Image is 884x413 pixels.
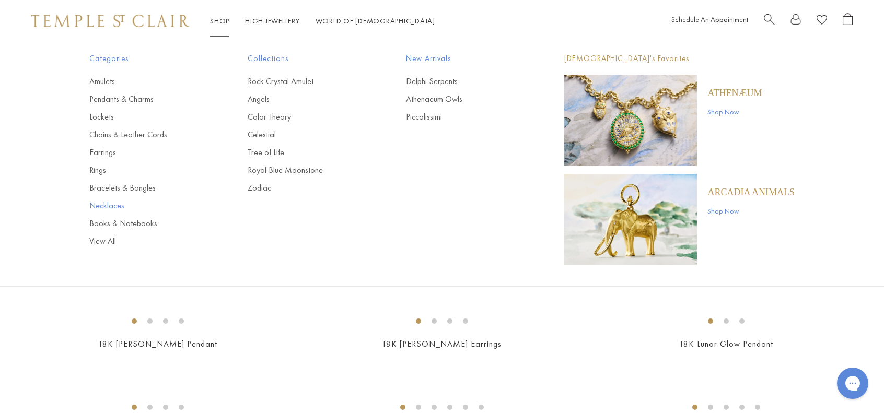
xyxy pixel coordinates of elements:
[210,15,435,28] nav: Main navigation
[707,205,795,217] a: Shop Now
[671,15,748,24] a: Schedule An Appointment
[89,129,206,140] a: Chains & Leather Cords
[406,111,522,123] a: Piccolissimi
[89,76,206,87] a: Amulets
[98,338,217,349] a: 18K [PERSON_NAME] Pendant
[89,182,206,194] a: Bracelets & Bangles
[89,235,206,247] a: View All
[382,338,502,349] a: 18K [PERSON_NAME] Earrings
[89,147,206,158] a: Earrings
[316,16,435,26] a: World of [DEMOGRAPHIC_DATA]World of [DEMOGRAPHIC_DATA]
[89,200,206,211] a: Necklaces
[406,93,522,105] a: Athenaeum Owls
[89,111,206,123] a: Lockets
[679,338,773,349] a: 18K Lunar Glow Pendant
[248,52,364,65] span: Collections
[248,93,364,105] a: Angels
[31,15,189,27] img: Temple St. Clair
[89,164,206,176] a: Rings
[248,164,364,176] a: Royal Blue Moonstone
[564,52,795,65] p: [DEMOGRAPHIC_DATA]'s Favorites
[764,13,775,29] a: Search
[89,218,206,229] a: Books & Notebooks
[89,93,206,105] a: Pendants & Charms
[245,16,300,26] a: High JewelleryHigh Jewellery
[89,52,206,65] span: Categories
[248,111,364,123] a: Color Theory
[832,364,874,403] iframe: Gorgias live chat messenger
[707,106,762,117] a: Shop Now
[248,129,364,140] a: Celestial
[248,182,364,194] a: Zodiac
[817,13,827,29] a: View Wishlist
[248,147,364,158] a: Tree of Life
[707,87,762,99] a: Athenæum
[248,76,364,87] a: Rock Crystal Amulet
[210,16,229,26] a: ShopShop
[406,76,522,87] a: Delphi Serpents
[707,186,795,198] a: ARCADIA ANIMALS
[406,52,522,65] span: New Arrivals
[843,13,853,29] a: Open Shopping Bag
